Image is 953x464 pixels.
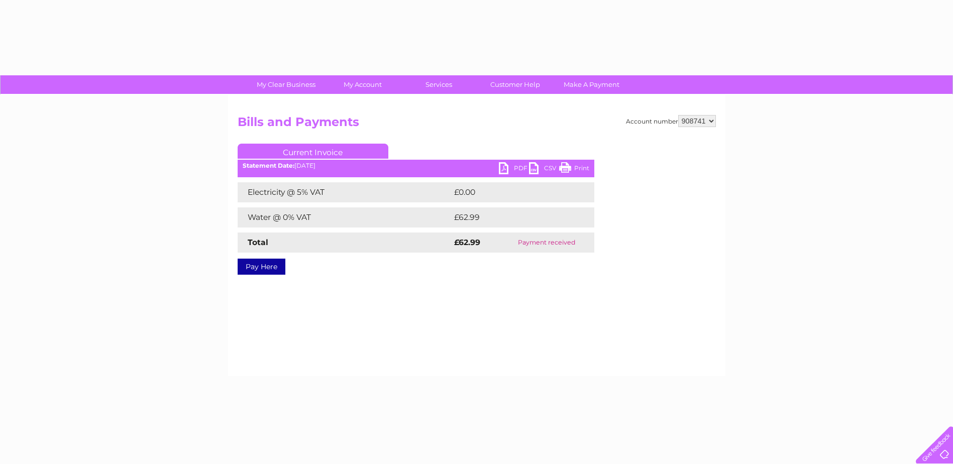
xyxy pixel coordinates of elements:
h2: Bills and Payments [238,115,716,134]
a: PDF [499,162,529,177]
a: CSV [529,162,559,177]
a: Make A Payment [550,75,633,94]
td: Water @ 0% VAT [238,207,452,227]
td: Electricity @ 5% VAT [238,182,452,202]
td: £0.00 [452,182,571,202]
a: My Clear Business [245,75,328,94]
td: £62.99 [452,207,574,227]
div: [DATE] [238,162,594,169]
a: Services [397,75,480,94]
a: Current Invoice [238,144,388,159]
a: Customer Help [474,75,557,94]
a: Pay Here [238,259,285,275]
div: Account number [626,115,716,127]
a: My Account [321,75,404,94]
strong: Total [248,238,268,247]
td: Payment received [499,233,594,253]
a: Print [559,162,589,177]
strong: £62.99 [454,238,480,247]
b: Statement Date: [243,162,294,169]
